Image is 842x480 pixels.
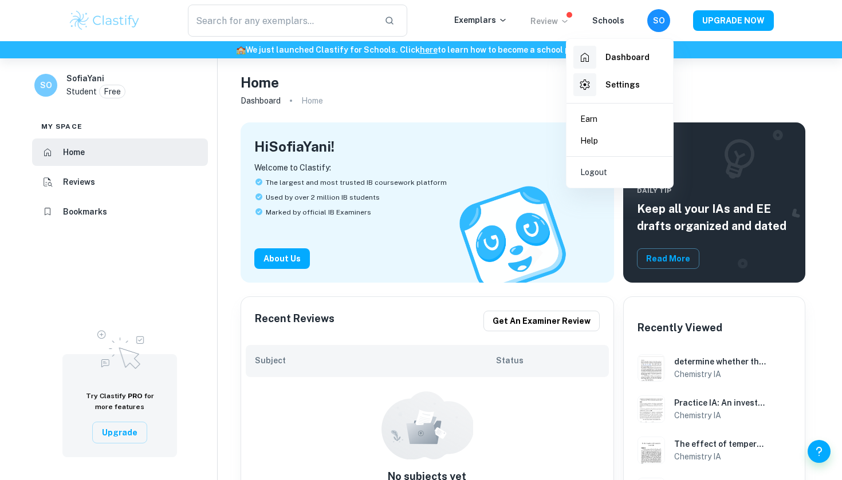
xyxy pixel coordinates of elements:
p: Help [580,134,598,147]
a: Settings [571,71,668,98]
h6: Settings [605,78,640,91]
h6: Dashboard [605,51,650,64]
a: Earn [571,108,668,130]
p: Logout [580,166,607,178]
p: Earn [580,113,597,125]
a: Dashboard [571,43,668,71]
a: Help [571,130,668,152]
